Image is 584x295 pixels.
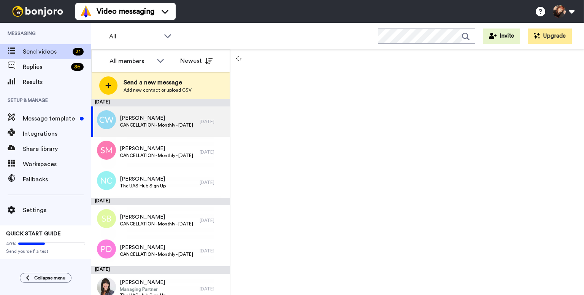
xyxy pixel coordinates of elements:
span: The UAS Hub Sign Up [120,183,166,189]
span: Message template [23,114,77,123]
span: Managing Partner [120,286,166,292]
span: [PERSON_NAME] [120,114,193,122]
img: vm-color.svg [80,5,92,17]
img: pd.png [97,239,116,259]
span: Fallbacks [23,175,91,184]
div: 36 [71,63,84,71]
span: All [109,32,160,41]
div: [DATE] [200,217,226,224]
span: Send a new message [124,78,192,87]
span: CANCELLATION - Monthly - [DATE] [120,152,193,159]
span: Send yourself a test [6,248,85,254]
span: Integrations [23,129,91,138]
div: [DATE] [200,119,226,125]
span: [PERSON_NAME] [120,145,193,152]
img: sm.png [97,141,116,160]
div: [DATE] [91,266,230,274]
span: [PERSON_NAME] [120,175,166,183]
img: bj-logo-header-white.svg [9,6,66,17]
button: Newest [175,53,218,68]
span: Video messaging [97,6,154,17]
span: Settings [23,206,91,215]
img: cw.png [97,110,116,129]
img: nc.png [97,171,116,190]
div: [DATE] [200,248,226,254]
span: Workspaces [23,160,91,169]
span: Add new contact or upload CSV [124,87,192,93]
span: [PERSON_NAME] [120,279,166,286]
div: [DATE] [200,286,226,292]
img: sb.png [97,209,116,228]
span: CANCELLATION - Monthly - [DATE] [120,122,193,128]
span: Share library [23,144,91,154]
span: Collapse menu [34,275,65,281]
div: [DATE] [200,179,226,186]
span: CANCELLATION - Monthly - [DATE] [120,221,193,227]
div: 31 [73,48,84,56]
span: [PERSON_NAME] [120,244,193,251]
div: [DATE] [91,198,230,205]
span: QUICK START GUIDE [6,231,61,236]
button: Upgrade [528,29,572,44]
span: Results [23,78,91,87]
span: Send videos [23,47,70,56]
div: [DATE] [91,99,230,106]
div: All members [109,57,153,66]
span: 40% [6,241,16,247]
span: Replies [23,62,68,71]
span: CANCELLATION - Monthly - [DATE] [120,251,193,257]
div: [DATE] [200,149,226,155]
button: Invite [483,29,520,44]
button: Collapse menu [20,273,71,283]
span: [PERSON_NAME] [120,213,193,221]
